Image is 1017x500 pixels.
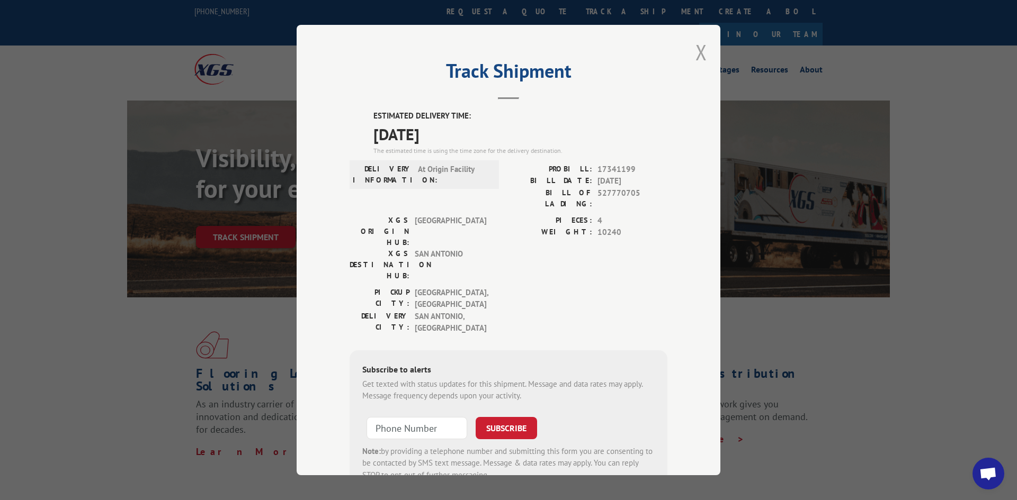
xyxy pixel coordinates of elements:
[973,458,1004,489] div: Open chat
[597,215,667,227] span: 4
[597,187,667,210] span: 527770705
[695,38,707,66] button: Close modal
[508,163,592,176] label: PROBILL:
[415,248,486,281] span: SAN ANTONIO
[508,187,592,210] label: BILL OF LADING:
[350,215,409,248] label: XGS ORIGIN HUB:
[350,287,409,311] label: PICKUP CITY:
[415,287,486,311] span: [GEOGRAPHIC_DATA] , [GEOGRAPHIC_DATA]
[350,248,409,281] label: XGS DESTINATION HUB:
[418,163,489,186] span: At Origin Facility
[597,226,667,239] span: 10240
[508,175,592,187] label: BILL DATE:
[415,311,486,334] span: SAN ANTONIO , [GEOGRAPHIC_DATA]
[373,122,667,146] span: [DATE]
[350,311,409,334] label: DELIVERY CITY:
[373,110,667,122] label: ESTIMATED DELIVERY TIME:
[362,446,655,481] div: by providing a telephone number and submitting this form you are consenting to be contacted by SM...
[362,363,655,378] div: Subscribe to alerts
[353,163,413,186] label: DELIVERY INFORMATION:
[362,378,655,402] div: Get texted with status updates for this shipment. Message and data rates may apply. Message frequ...
[597,175,667,187] span: [DATE]
[367,417,467,439] input: Phone Number
[373,146,667,156] div: The estimated time is using the time zone for the delivery destination.
[476,417,537,439] button: SUBSCRIBE
[597,163,667,176] span: 17341199
[508,215,592,227] label: PIECES:
[508,226,592,239] label: WEIGHT:
[415,215,486,248] span: [GEOGRAPHIC_DATA]
[350,63,667,84] h2: Track Shipment
[362,446,381,456] strong: Note:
